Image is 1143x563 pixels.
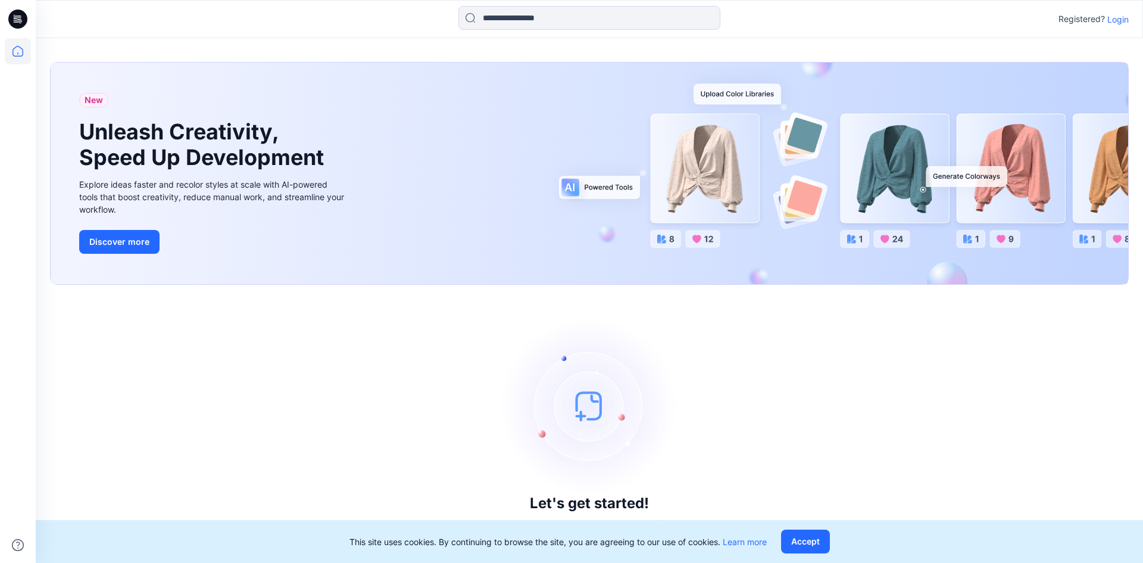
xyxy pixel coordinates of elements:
p: This site uses cookies. By continuing to browse the site, you are agreeing to our use of cookies. [349,536,767,548]
span: New [85,93,103,107]
img: empty-state-image.svg [500,316,679,495]
a: Discover more [79,230,347,254]
h1: Unleash Creativity, Speed Up Development [79,119,329,170]
button: Discover more [79,230,160,254]
h3: Let's get started! [530,495,649,512]
p: Login [1107,13,1129,26]
button: Accept [781,530,830,553]
p: Registered? [1058,12,1105,26]
p: Click New to add a style or create a folder. [492,517,687,531]
div: Explore ideas faster and recolor styles at scale with AI-powered tools that boost creativity, red... [79,178,347,216]
a: Learn more [723,537,767,547]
